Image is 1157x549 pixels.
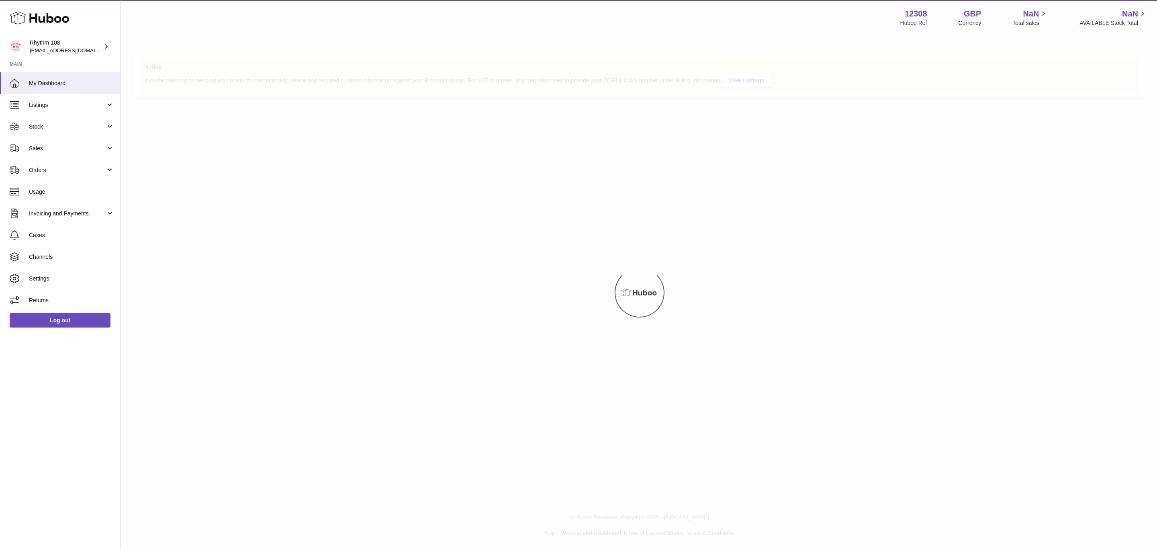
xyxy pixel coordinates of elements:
[1122,8,1138,19] span: NaN
[30,47,118,53] span: [EMAIL_ADDRESS][DOMAIN_NAME]
[10,41,22,53] img: orders@rhythm108.com
[905,8,927,19] strong: 12308
[29,253,114,261] span: Channels
[29,123,106,131] span: Stock
[29,166,106,174] span: Orders
[10,313,110,328] a: Log out
[29,231,114,239] span: Cases
[1079,8,1147,27] a: NaN AVAILABLE Stock Total
[29,101,106,109] span: Listings
[29,80,114,87] span: My Dashboard
[29,275,114,283] span: Settings
[959,19,981,27] div: Currency
[900,19,927,27] div: Huboo Ref
[29,145,106,152] span: Sales
[29,297,114,304] span: Returns
[30,39,102,54] div: Rhythm 108
[1023,8,1039,19] span: NaN
[29,188,114,196] span: Usage
[1012,8,1048,27] a: NaN Total sales
[1079,19,1147,27] span: AVAILABLE Stock Total
[1012,19,1048,27] span: Total sales
[964,8,981,19] strong: GBP
[29,210,106,217] span: Invoicing and Payments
